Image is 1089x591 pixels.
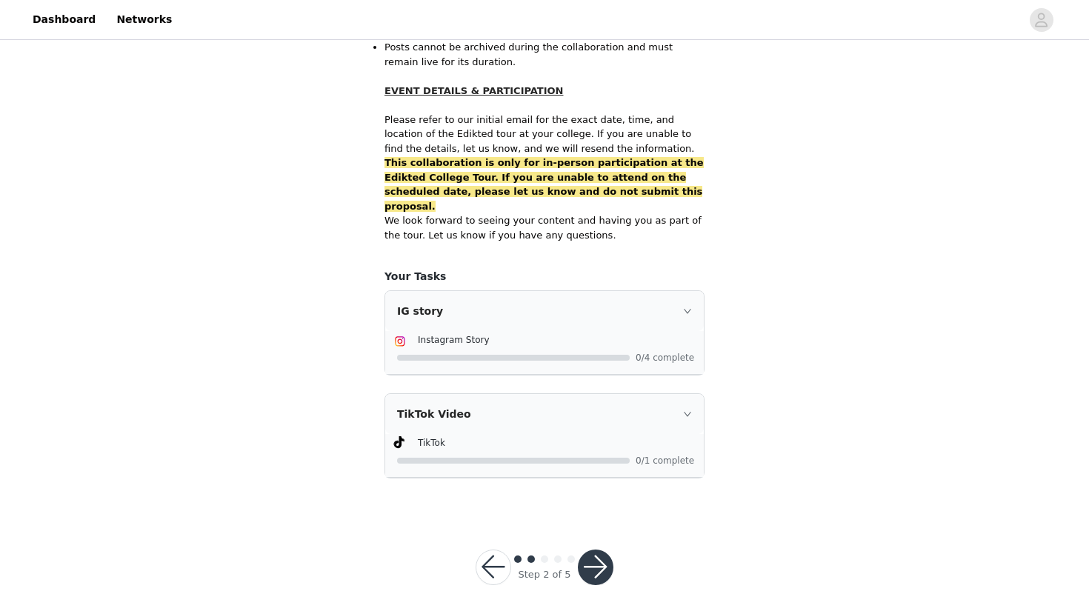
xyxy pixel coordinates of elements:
h4: Your Tasks [384,269,705,284]
div: avatar [1034,8,1048,32]
span: This collaboration is only for in-person participation at the Edikted College Tour. If you are un... [384,157,704,212]
i: icon: right [683,307,692,315]
span: 0/1 complete [636,456,695,465]
span: TikTok [418,438,445,448]
img: Instagram Icon [394,335,406,347]
p: We look forward to seeing your content and having you as part of the tour. Let us know if you hav... [384,213,705,242]
div: icon: rightTikTok Video [385,394,704,434]
span: 0/4 complete [636,353,695,362]
a: Dashboard [24,3,104,36]
div: icon: rightIG story [385,291,704,331]
i: icon: right [683,410,692,418]
p: Please refer to our initial email for the exact date, time, and location of the Edikted tour at y... [384,113,705,156]
div: Step 2 of 5 [518,567,570,582]
a: Networks [107,3,181,36]
span: Instagram Story [418,335,490,345]
p: Posts cannot be archived during the collaboration and must remain live for its duration. [384,40,705,69]
strong: EVENT DETAILS & PARTICIPATION [384,85,563,96]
